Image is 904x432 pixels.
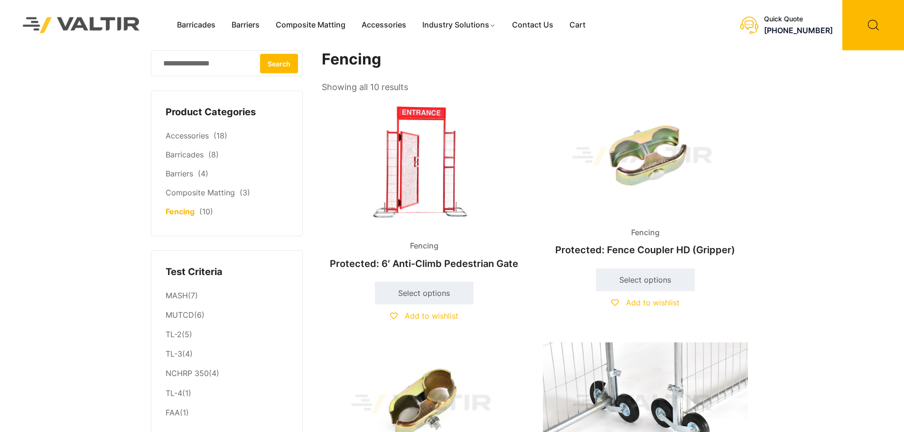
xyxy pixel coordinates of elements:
h2: Protected: Fence Coupler HD (Gripper) [543,239,748,260]
a: Contact Us [504,18,561,32]
a: Barricades [169,18,224,32]
a: Barricades [166,150,204,159]
li: (5) [166,325,288,345]
h4: Product Categories [166,105,288,119]
span: (4) [198,169,208,178]
li: (4) [166,345,288,364]
a: FAA [166,408,180,417]
span: (10) [199,207,213,216]
a: Accessories [354,18,414,32]
li: (4) [166,364,288,384]
a: FencingProtected: 6′ Anti-Climb Pedestrian Gate [322,95,527,274]
a: [PHONE_NUMBER] [764,26,833,35]
span: Add to wishlist [626,298,680,307]
a: Composite Matting [268,18,354,32]
a: Cart [561,18,594,32]
a: Barriers [224,18,268,32]
div: Quick Quote [764,15,833,23]
span: (3) [240,188,250,197]
li: (1) [166,384,288,403]
a: NCHRP 350 [166,368,209,378]
a: Select options for “Fence Coupler HD (Gripper)” [596,268,695,291]
span: (18) [214,131,227,140]
span: Fencing [403,239,446,253]
li: (7) [166,286,288,305]
h4: Test Criteria [166,265,288,279]
h2: Protected: 6′ Anti-Climb Pedestrian Gate [322,253,527,274]
a: Barriers [166,169,193,178]
a: Composite Matting [166,188,235,197]
span: (8) [208,150,219,159]
li: (6) [166,306,288,325]
a: Industry Solutions [414,18,504,32]
a: Accessories [166,131,209,140]
a: Select options for “6' Anti-Climb Pedestrian Gate” [375,282,474,304]
a: FencingProtected: Fence Coupler HD (Gripper) [543,95,748,260]
h1: Fencing [322,50,749,69]
a: Add to wishlist [611,298,680,307]
span: Add to wishlist [405,311,458,321]
li: (1) [166,403,288,420]
a: Fencing [166,207,195,216]
a: TL-4 [166,388,182,398]
a: TL-3 [166,349,182,358]
span: Fencing [624,226,667,240]
img: Valtir Rentals [10,5,152,45]
button: Search [260,54,298,73]
a: TL-2 [166,330,182,339]
a: MASH [166,291,188,300]
a: Add to wishlist [390,311,458,321]
a: MUTCD [166,310,194,320]
p: Showing all 10 results [322,79,408,95]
